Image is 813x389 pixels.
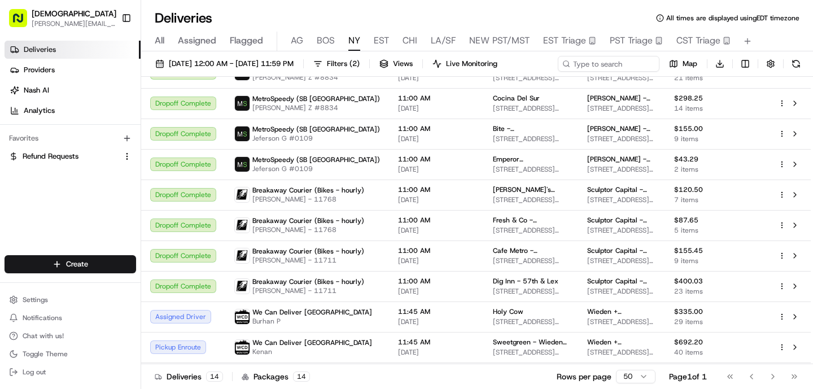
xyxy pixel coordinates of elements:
img: breakaway_couriers_logo.png [235,187,250,202]
span: [STREET_ADDRESS][US_STATE] [587,195,656,204]
span: Breakaway Courier (Bikes - hourly) [252,216,364,225]
span: $155.00 [674,124,712,133]
span: 11:00 AM [398,216,475,225]
div: Favorites [5,129,136,147]
span: Sculptor Capital - Floor 40 [587,185,656,194]
img: breakaway_couriers_logo.png [235,218,250,233]
span: [STREET_ADDRESS][US_STATE] [493,104,569,113]
button: Create [5,255,136,273]
input: Clear [29,73,186,85]
span: Emperor [PERSON_NAME] - 6th Ave [493,155,569,164]
a: Nash AI [5,81,141,99]
span: CHI [403,34,417,47]
div: 14 [206,371,223,382]
span: [DATE] [398,195,475,204]
button: Settings [5,292,136,308]
span: Log out [23,368,46,377]
span: NEW PST/MST [469,34,530,47]
h1: Deliveries [155,9,212,27]
span: [PERSON_NAME] - Floor 5 [587,94,656,103]
span: LA/SF [431,34,456,47]
span: 11:00 AM [398,124,475,133]
span: [PERSON_NAME]'s Cuban - 56th St [493,185,569,194]
span: Dig Inn - 57th & Lex [493,277,558,286]
p: Welcome 👋 [11,45,206,63]
span: [STREET_ADDRESS][US_STATE] [587,226,656,235]
span: [DATE] [398,287,475,296]
button: Filters(2) [308,56,365,72]
span: Sculptor Capital - Floor 40 [587,277,656,286]
span: [STREET_ADDRESS][US_STATE] [493,226,569,235]
img: metro_speed_logo.png [235,157,250,172]
span: [STREET_ADDRESS][US_STATE] [587,104,656,113]
span: All times are displayed using EDT timezone [666,14,799,23]
span: 7 items [674,195,712,204]
span: 11:00 AM [398,94,475,103]
span: $400.03 [674,277,712,286]
span: [STREET_ADDRESS][US_STATE] [587,348,656,357]
span: [DATE] [398,317,475,326]
span: 11:00 AM [398,246,475,255]
span: Knowledge Base [23,164,86,175]
span: $692.20 [674,338,712,347]
span: MetroSpeedy (SB [GEOGRAPHIC_DATA]) [252,155,380,164]
span: EST Triage [543,34,586,47]
button: [DEMOGRAPHIC_DATA][PERSON_NAME][EMAIL_ADDRESS][DOMAIN_NAME] [5,5,117,32]
button: Map [664,56,702,72]
span: Wieden + [PERSON_NAME] - Floor 6 [587,307,656,316]
span: [STREET_ADDRESS][US_STATE] [587,73,656,82]
span: 23 items [674,287,712,296]
span: [PERSON_NAME] - 11711 [252,286,364,295]
button: [DATE] 12:00 AM - [DATE] 11:59 PM [150,56,299,72]
div: We're available if you need us! [38,119,143,128]
div: Packages [242,371,310,382]
span: Sculptor Capital - Floor 40 [587,246,656,255]
span: [STREET_ADDRESS][US_STATE] [587,256,656,265]
a: 💻API Documentation [91,159,186,180]
span: Refund Requests [23,151,78,161]
span: [DATE] [398,348,475,357]
img: metro_speed_logo.png [235,96,250,111]
span: Create [66,259,88,269]
span: All [155,34,164,47]
button: Refresh [788,56,804,72]
span: Toggle Theme [23,349,68,359]
button: Log out [5,364,136,380]
span: [DEMOGRAPHIC_DATA] [32,8,116,19]
span: [DATE] [398,134,475,143]
a: Powered byPylon [80,191,137,200]
button: Live Monitoring [427,56,502,72]
button: Toggle Theme [5,346,136,362]
img: breakaway_couriers_logo.png [235,248,250,263]
span: CST Triage [676,34,720,47]
span: Filters [327,59,360,69]
span: Notifications [23,313,62,322]
img: profile_wcd-boston.png [235,340,250,355]
span: Burhan P [252,317,372,326]
div: 💻 [95,165,104,174]
span: PST Triage [610,34,653,47]
span: 9 items [674,256,712,265]
span: NY [348,34,360,47]
span: Map [683,59,697,69]
span: [STREET_ADDRESS][US_STATE] [493,287,569,296]
span: Chat with us! [23,331,64,340]
span: [PERSON_NAME] - Floor 5 [587,124,656,133]
span: [DATE] [398,165,475,174]
span: $43.29 [674,155,712,164]
span: 21 items [674,73,712,82]
img: Nash [11,11,34,34]
span: [PERSON_NAME] - Floor 5 [587,155,656,164]
span: Analytics [24,106,55,116]
span: Assigned [178,34,216,47]
span: Kenan [252,347,372,356]
div: Page 1 of 1 [669,371,707,382]
span: Cafe Metro - [STREET_ADDRESS] [493,246,569,255]
span: Providers [24,65,55,75]
span: Sweetgreen - Wieden + [PERSON_NAME] [493,338,569,347]
a: Providers [5,61,141,79]
div: 14 [293,371,310,382]
button: Views [374,56,418,72]
span: 40 items [674,348,712,357]
span: Views [393,59,413,69]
